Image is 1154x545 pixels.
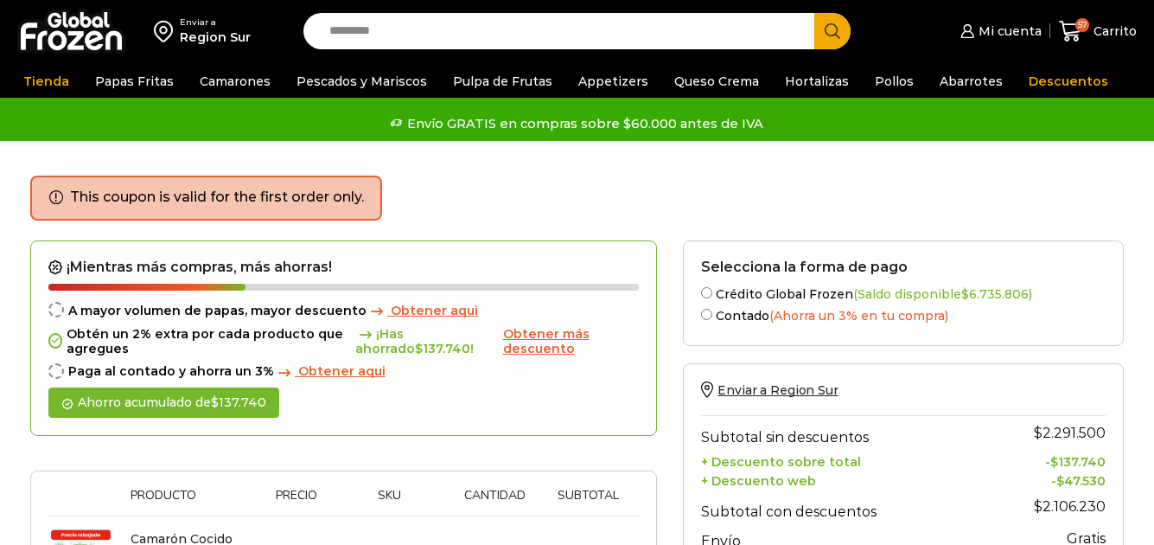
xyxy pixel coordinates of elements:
h2: Selecciona la forma de pago [701,259,1106,275]
a: Obtener aqui [367,304,478,318]
a: Obtener aqui [274,364,386,379]
span: Enviar a Region Sur [717,382,838,398]
h2: ¡Mientras más compras, más ahorras! [48,259,639,276]
input: Crédito Global Frozen(Saldo disponible$6.735.806) [701,287,712,298]
a: Descuentos [1020,65,1117,98]
span: $ [961,286,969,302]
th: Subtotal con descuentos [701,490,994,524]
div: A mayor volumen de papas, mayor descuento [48,304,639,318]
span: Obtener más descuento [503,326,590,356]
bdi: 6.735.806 [961,286,1029,302]
a: Papas Fritas [86,65,182,98]
a: Pescados y Mariscos [288,65,436,98]
div: Enviar a [180,16,251,29]
a: 57 Carrito [1059,11,1137,52]
li: This coupon is valid for the first order only. [70,188,364,208]
a: Queso Crema [666,65,768,98]
div: Paga al contado y ahorra un 3% [48,364,639,379]
span: Carrito [1089,22,1137,40]
a: Enviar a Region Sur [701,382,838,398]
span: Obtener aqui [298,363,386,379]
span: (Saldo disponible ) [853,286,1032,302]
th: Subtotal [546,489,630,516]
span: $ [415,341,423,356]
th: Cantidad [443,489,546,516]
a: Appetizers [570,65,657,98]
td: - [994,470,1106,490]
span: Mi cuenta [974,22,1042,40]
th: + Descuento sobre total [701,450,994,470]
th: + Descuento web [701,470,994,490]
a: Hortalizas [776,65,858,98]
span: $ [1034,498,1042,515]
bdi: 2.106.230 [1034,498,1106,515]
span: $ [1050,454,1058,470]
button: Search button [814,13,851,49]
span: $ [211,394,219,410]
td: - [994,450,1106,470]
div: Obtén un 2% extra por cada producto que agregues [48,327,639,356]
span: $ [1056,473,1064,489]
img: address-field-icon.svg [154,16,180,46]
bdi: 137.740 [211,394,266,410]
a: Tienda [15,65,78,98]
bdi: 47.530 [1056,473,1106,489]
bdi: 137.740 [1050,454,1106,470]
th: Sku [335,489,443,516]
th: Precio [258,489,336,516]
a: Abarrotes [931,65,1011,98]
div: Region Sur [180,29,251,46]
th: Producto [122,489,258,516]
span: Obtener aqui [391,303,478,318]
a: Pollos [866,65,922,98]
input: Contado(Ahorra un 3% en tu compra) [701,309,712,320]
label: Contado [701,305,1106,324]
div: Ahorro acumulado de [48,388,279,418]
bdi: 137.740 [415,341,470,356]
th: Subtotal sin descuentos [701,415,994,450]
a: Mi cuenta [956,14,1041,48]
span: (Ahorra un 3% en tu compra) [769,308,948,324]
span: $ [1034,425,1042,441]
a: Pulpa de Frutas [444,65,561,98]
bdi: 2.291.500 [1034,425,1106,441]
a: Obtener más descuento [503,327,640,356]
label: Crédito Global Frozen [701,284,1106,302]
span: ¡Has ahorrado ! [355,327,499,356]
a: Camarones [191,65,279,98]
span: 57 [1075,18,1089,32]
